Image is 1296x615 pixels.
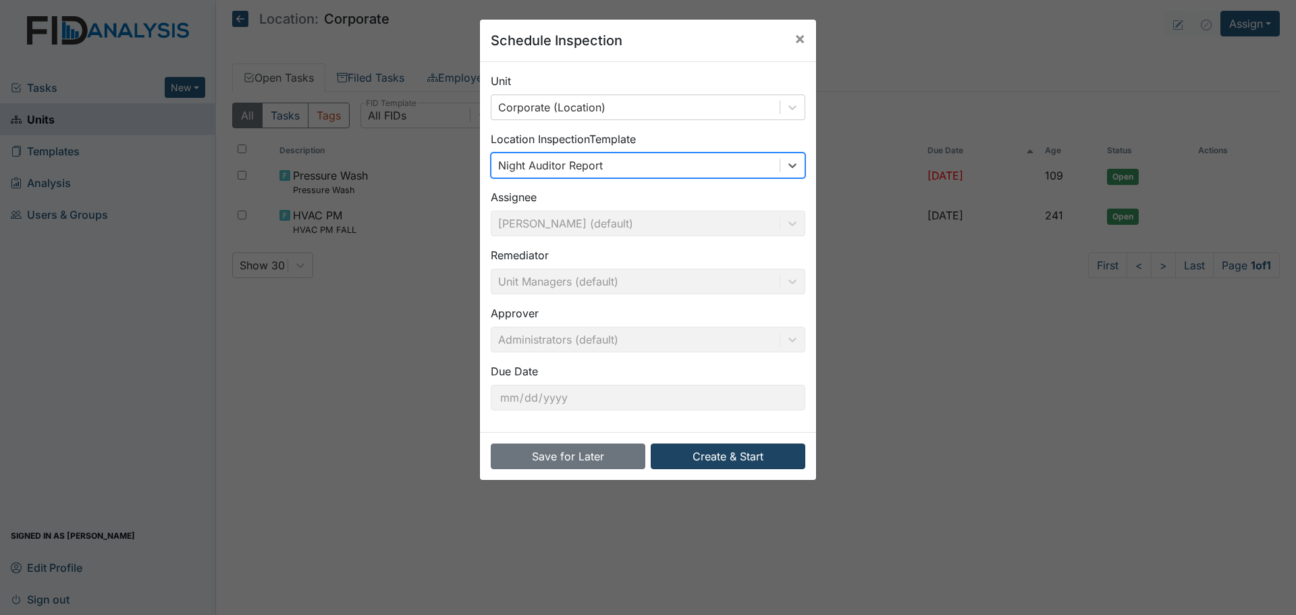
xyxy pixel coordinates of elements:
label: Approver [491,305,539,321]
span: × [794,28,805,48]
button: Close [784,20,816,57]
label: Assignee [491,189,537,205]
button: Save for Later [491,444,645,469]
button: Create & Start [651,444,805,469]
div: Corporate (Location) [498,99,605,115]
label: Due Date [491,363,538,379]
label: Remediator [491,247,549,263]
h5: Schedule Inspection [491,30,622,51]
div: Night Auditor Report [498,157,603,173]
label: Unit [491,73,511,89]
label: Location Inspection Template [491,131,636,147]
